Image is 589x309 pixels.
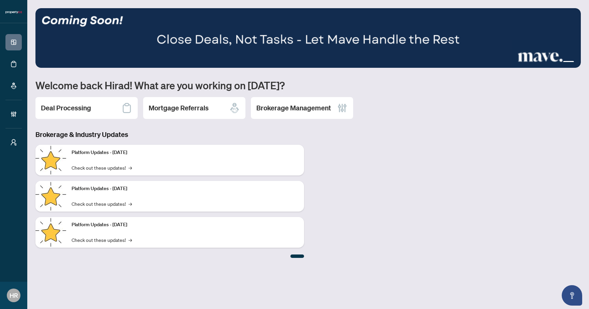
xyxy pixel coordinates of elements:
[35,79,581,92] h1: Welcome back Hirad! What are you working on [DATE]?
[129,200,132,207] span: →
[41,103,91,113] h2: Deal Processing
[35,217,66,248] img: Platform Updates - June 23, 2025
[35,8,581,68] img: Slide 2
[72,185,299,192] p: Platform Updates - [DATE]
[552,61,555,64] button: 1
[563,61,574,64] button: 3
[72,164,132,171] a: Check out these updates!→
[256,103,331,113] h2: Brokerage Management
[562,285,582,306] button: Open asap
[72,236,132,244] a: Check out these updates!→
[5,10,22,14] img: logo
[72,200,132,207] a: Check out these updates!→
[35,130,304,139] h3: Brokerage & Industry Updates
[35,145,66,175] img: Platform Updates - July 21, 2025
[35,181,66,212] img: Platform Updates - July 8, 2025
[72,149,299,156] p: Platform Updates - [DATE]
[558,61,560,64] button: 2
[149,103,209,113] h2: Mortgage Referrals
[72,221,299,229] p: Platform Updates - [DATE]
[10,139,17,146] span: user-switch
[129,164,132,171] span: →
[129,236,132,244] span: →
[10,291,18,300] span: HR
